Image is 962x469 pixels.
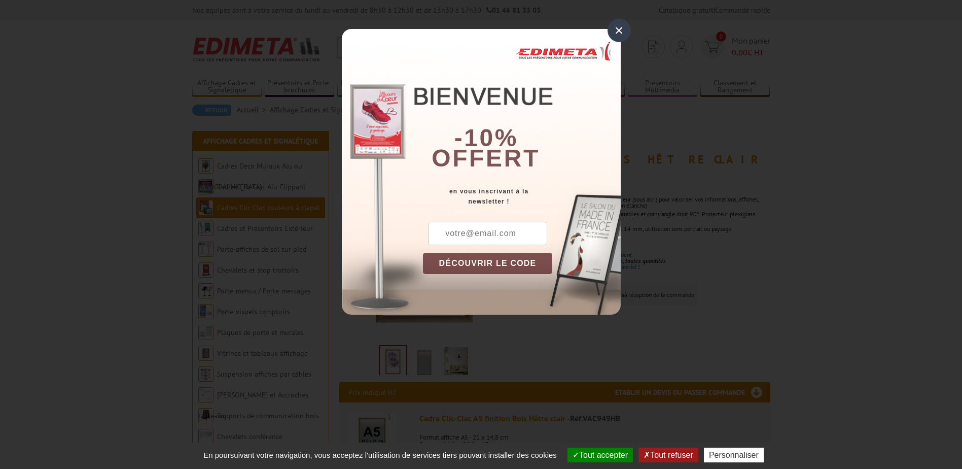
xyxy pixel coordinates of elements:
[198,451,562,459] span: En poursuivant votre navigation, vous acceptez l'utilisation de services tiers pouvant installer ...
[429,222,547,245] input: votre@email.com
[454,124,518,151] b: -10%
[704,448,764,462] button: Personnaliser (fenêtre modale)
[423,253,553,274] button: DÉCOUVRIR LE CODE
[567,448,633,462] button: Tout accepter
[423,186,621,207] div: en vous inscrivant à la newsletter !
[638,448,698,462] button: Tout refuser
[608,19,631,42] div: ×
[432,145,540,172] font: offert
